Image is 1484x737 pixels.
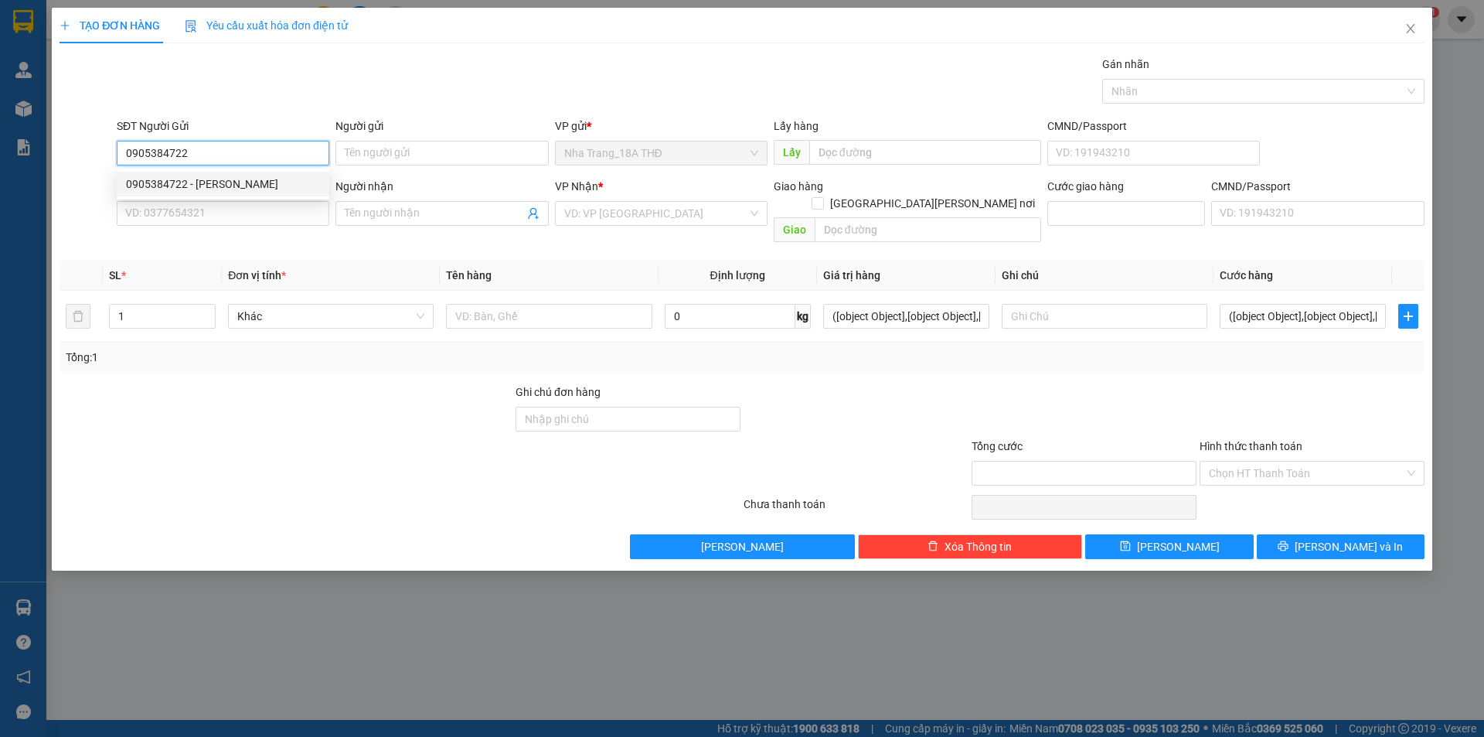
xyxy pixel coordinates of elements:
[109,269,121,281] span: SL
[516,407,740,432] input: Ghi chú đơn hàng
[446,304,652,329] input: VD: Bàn, Ghế
[117,172,329,196] div: 0905384722 - HUY
[555,118,768,135] div: VP gửi
[335,178,548,195] div: Người nhận
[1389,8,1432,51] button: Close
[774,140,809,165] span: Lấy
[1120,541,1131,553] span: save
[335,118,548,135] div: Người gửi
[66,349,573,366] div: Tổng: 1
[1085,534,1253,559] button: save[PERSON_NAME]
[774,180,823,193] span: Giao hàng
[237,305,424,328] span: Khác
[66,304,90,329] button: delete
[1398,304,1418,329] button: plus
[185,20,197,32] img: icon
[996,261,1213,291] th: Ghi chú
[516,386,601,398] label: Ghi chú đơn hàng
[60,19,160,32] span: TẠO ĐƠN HÀNG
[1295,538,1403,555] span: [PERSON_NAME] và In
[60,20,70,31] span: plus
[1047,180,1124,193] label: Cước giao hàng
[1002,304,1207,329] input: Ghi Chú
[823,269,880,281] span: Giá trị hàng
[858,534,1083,559] button: deleteXóa Thông tin
[1220,269,1273,281] span: Cước hàng
[1200,440,1302,452] label: Hình thức thanh toán
[1399,310,1418,322] span: plus
[126,176,320,193] div: 0905384722 - [PERSON_NAME]
[1257,534,1424,559] button: printer[PERSON_NAME] và In
[945,538,1012,555] span: Xóa Thông tin
[815,217,1041,242] input: Dọc đường
[630,534,855,559] button: [PERSON_NAME]
[823,304,989,329] input: 0
[446,269,492,281] span: Tên hàng
[185,19,348,32] span: Yêu cầu xuất hóa đơn điện tử
[824,195,1041,212] span: [GEOGRAPHIC_DATA][PERSON_NAME] nơi
[710,269,765,281] span: Định lượng
[1047,201,1205,226] input: Cước giao hàng
[701,538,784,555] span: [PERSON_NAME]
[774,120,819,132] span: Lấy hàng
[564,142,758,165] span: Nha Trang_18A THĐ
[1211,178,1424,195] div: CMND/Passport
[927,541,938,553] span: delete
[809,140,1041,165] input: Dọc đường
[527,207,539,220] span: user-add
[1137,538,1220,555] span: [PERSON_NAME]
[1047,118,1260,135] div: CMND/Passport
[228,269,286,281] span: Đơn vị tính
[742,496,970,523] div: Chưa thanh toán
[117,118,329,135] div: SĐT Người Gửi
[795,304,811,329] span: kg
[1404,22,1417,35] span: close
[1278,541,1288,553] span: printer
[774,217,815,242] span: Giao
[555,180,598,193] span: VP Nhận
[972,440,1023,452] span: Tổng cước
[1102,58,1149,70] label: Gán nhãn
